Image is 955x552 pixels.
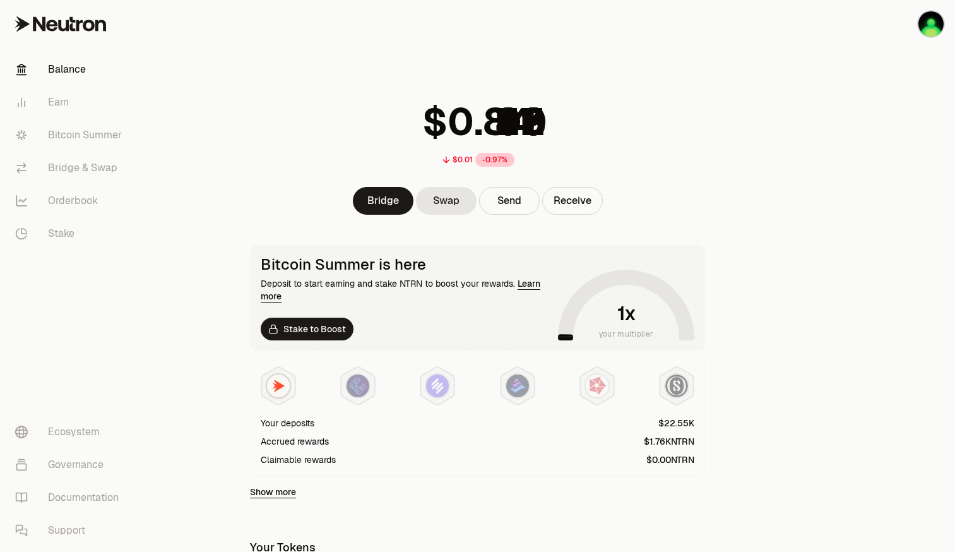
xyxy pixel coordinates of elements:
a: Balance [5,53,136,86]
div: $0.01 [453,155,473,165]
a: Stake [5,217,136,250]
div: Claimable rewards [261,453,336,466]
div: Accrued rewards [261,435,329,448]
a: Bridge [353,187,413,215]
span: your multiplier [599,328,654,340]
img: KO [918,11,944,37]
div: -0.97% [475,153,514,167]
a: Swap [416,187,477,215]
a: Earn [5,86,136,119]
img: Solv Points [426,375,449,397]
a: Ecosystem [5,416,136,448]
img: Mars Fragments [586,375,608,397]
button: Receive [542,187,603,215]
a: Support [5,514,136,547]
img: NTRN [267,375,290,397]
a: Orderbook [5,184,136,217]
div: Your deposits [261,417,314,429]
a: Bitcoin Summer [5,119,136,152]
div: Deposit to start earning and stake NTRN to boost your rewards. [261,277,553,303]
button: Send [479,187,540,215]
div: Bitcoin Summer is here [261,256,553,273]
a: Bridge & Swap [5,152,136,184]
img: Structured Points [665,375,688,397]
img: Bedrock Diamonds [506,375,529,397]
a: Governance [5,448,136,481]
a: Stake to Boost [261,318,353,340]
a: Show more [250,486,296,498]
a: Documentation [5,481,136,514]
img: EtherFi Points [347,375,369,397]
